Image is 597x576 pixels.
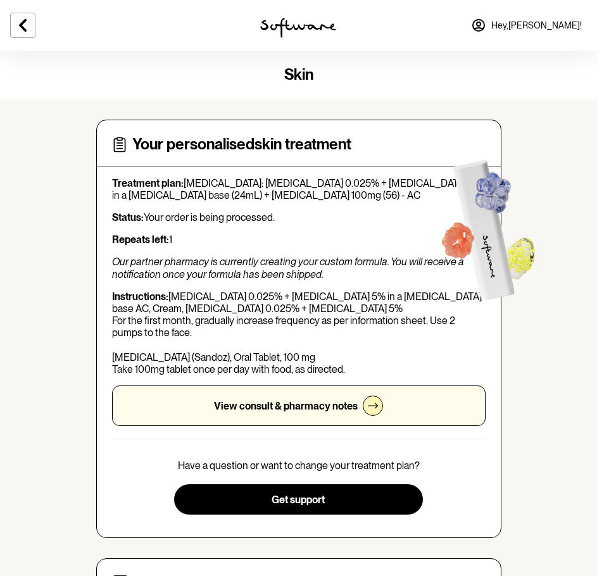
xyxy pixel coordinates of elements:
p: Your order is being processed. [112,211,486,223]
span: skin [284,65,313,84]
p: Have a question or want to change your treatment plan? [178,460,420,472]
p: 1 [112,234,486,246]
span: Hey, [PERSON_NAME] ! [491,20,582,31]
strong: Repeats left: [112,234,169,246]
p: View consult & pharmacy notes [214,400,358,412]
p: [MEDICAL_DATA]: [MEDICAL_DATA] 0.025% + [MEDICAL_DATA] 5% in a [MEDICAL_DATA] base (24mL) + [MEDI... [112,177,486,201]
strong: Status: [112,211,144,223]
h4: Your personalised skin treatment [132,135,351,154]
strong: Treatment plan: [112,177,184,189]
button: Get support [174,484,423,515]
p: Our partner pharmacy is currently creating your custom formula. You will receive a notification o... [112,256,486,280]
span: Get support [272,494,325,506]
strong: Instructions: [112,291,168,303]
img: software logo [260,18,336,38]
p: [MEDICAL_DATA] 0.025% + [MEDICAL_DATA] 5% in a [MEDICAL_DATA] base AC, Cream, [MEDICAL_DATA] 0.02... [112,291,486,375]
img: Software treatment bottle [415,135,557,316]
a: Hey,[PERSON_NAME]! [463,10,589,41]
